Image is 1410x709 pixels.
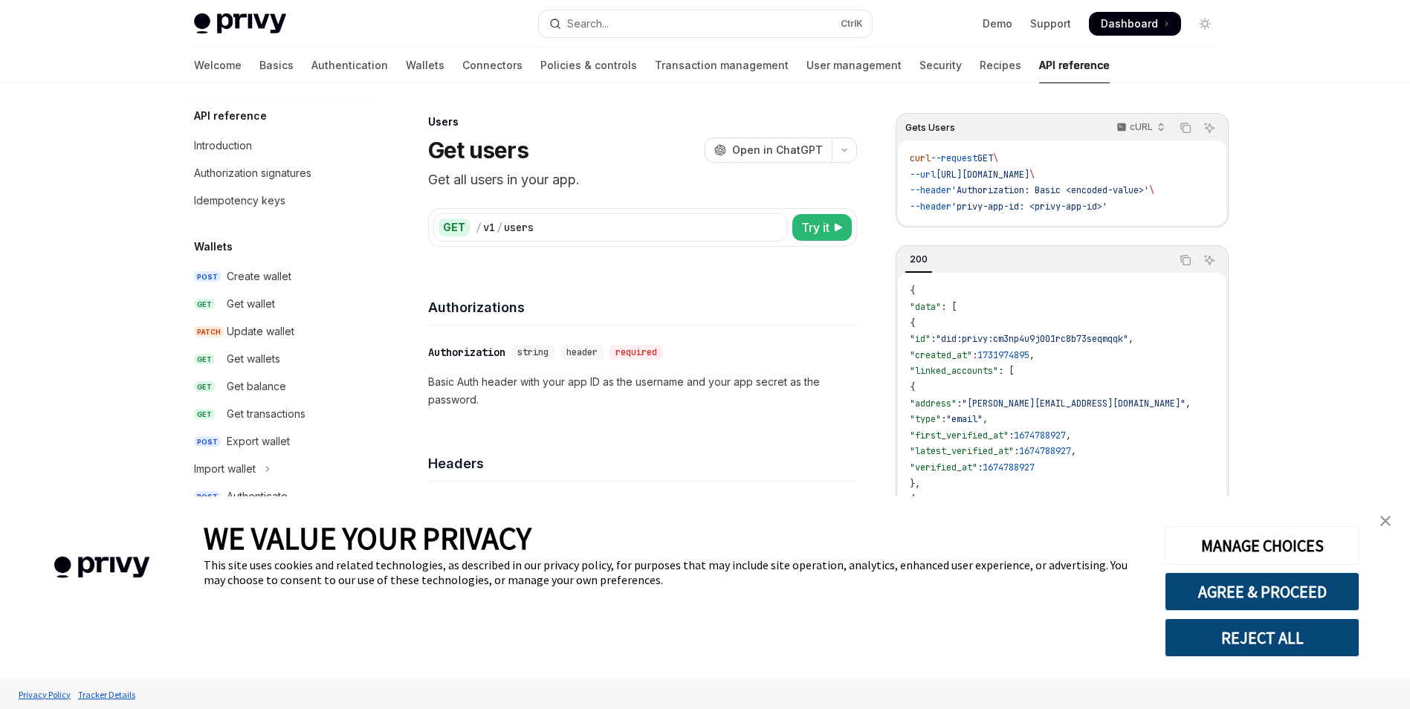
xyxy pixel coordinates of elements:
span: string [517,346,549,358]
a: Support [1030,16,1071,31]
span: Open in ChatGPT [732,143,823,158]
span: \ [993,152,998,164]
button: Ask AI [1200,118,1219,137]
span: --header [910,201,951,213]
span: , [1186,398,1191,409]
span: "created_at" [910,349,972,361]
span: : [1009,430,1014,441]
a: GETGet wallets [182,346,372,372]
a: GETGet transactions [182,401,372,427]
span: GET [194,409,215,420]
span: 1674788927 [983,462,1035,473]
div: / [497,220,502,235]
div: Import wallet [194,460,256,478]
span: "verified_at" [910,462,977,473]
span: "first_verified_at" [910,430,1009,441]
span: \ [1149,184,1154,196]
a: Transaction management [655,48,789,83]
div: Search... [567,15,609,33]
span: 1674788927 [1014,430,1066,441]
span: POST [194,271,221,282]
p: Basic Auth header with your app ID as the username and your app secret as the password. [428,373,857,409]
span: , [1066,430,1071,441]
button: Copy the contents from the code block [1176,118,1195,137]
p: Get all users in your app. [428,169,857,190]
span: , [983,413,988,425]
span: , [1128,333,1134,345]
span: Ctrl K [841,18,863,30]
button: REJECT ALL [1165,618,1359,657]
span: "data" [910,301,941,313]
a: POSTExport wallet [182,428,372,455]
button: Open search [539,10,872,37]
span: "type" [910,413,941,425]
span: : [977,462,983,473]
span: header [566,346,598,358]
a: close banner [1371,506,1400,536]
span: "address" [910,398,957,409]
div: Authenticate [227,488,288,505]
a: Wallets [406,48,444,83]
a: Welcome [194,48,242,83]
span: "latest_verified_at" [910,445,1014,457]
span: , [1071,445,1076,457]
div: Get transactions [227,405,305,423]
div: 200 [905,250,932,268]
button: AGREE & PROCEED [1165,572,1359,611]
span: \ [1029,169,1035,181]
div: Get wallet [227,295,275,313]
a: Demo [983,16,1012,31]
span: { [910,493,915,505]
div: users [504,220,534,235]
a: Authorization signatures [182,160,372,187]
img: light logo [194,13,286,34]
button: Toggle dark mode [1193,12,1217,36]
span: Try it [801,218,829,236]
a: Privacy Policy [15,682,74,708]
a: Tracker Details [74,682,139,708]
button: Open in ChatGPT [705,137,832,163]
span: { [910,381,915,393]
span: curl [910,152,931,164]
span: "linked_accounts" [910,365,998,377]
span: , [1029,349,1035,361]
a: Policies & controls [540,48,637,83]
span: POST [194,436,221,447]
span: { [910,285,915,297]
span: WE VALUE YOUR PRIVACY [204,519,531,557]
a: PATCHUpdate wallet [182,318,372,345]
span: "did:privy:cm3np4u9j001rc8b73seqmqqk" [936,333,1128,345]
img: company logo [22,535,181,600]
div: Introduction [194,137,252,155]
a: API reference [1039,48,1110,83]
a: Connectors [462,48,523,83]
h5: API reference [194,107,267,125]
a: Authentication [311,48,388,83]
button: Try it [792,214,852,241]
span: }, [910,478,920,490]
span: GET [977,152,993,164]
div: GET [439,218,470,236]
h4: Authorizations [428,297,857,317]
span: [URL][DOMAIN_NAME] [936,169,1029,181]
span: Gets Users [905,122,955,134]
a: Dashboard [1089,12,1181,36]
span: --header [910,184,951,196]
a: User management [806,48,902,83]
img: close banner [1380,516,1391,526]
span: : [931,333,936,345]
h4: Headers [428,453,857,473]
div: Idempotency keys [194,192,285,210]
span: 1674788927 [1019,445,1071,457]
button: MANAGE CHOICES [1165,526,1359,565]
div: Create wallet [227,268,291,285]
a: Introduction [182,132,372,159]
a: Security [919,48,962,83]
div: Users [428,114,857,129]
div: Get wallets [227,350,280,368]
a: Idempotency keys [182,187,372,214]
span: GET [194,354,215,365]
div: Authorization [428,345,505,360]
a: Recipes [980,48,1021,83]
span: GET [194,299,215,310]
